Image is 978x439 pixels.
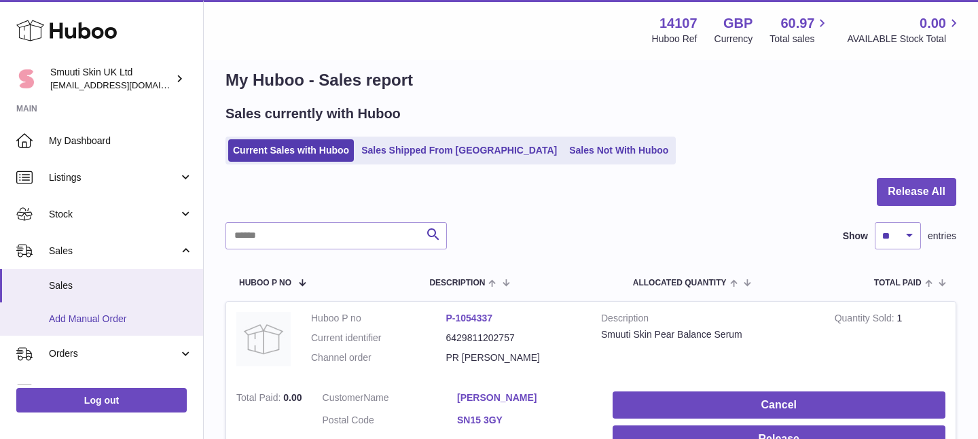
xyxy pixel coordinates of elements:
[564,139,673,162] a: Sales Not With Huboo
[49,135,193,147] span: My Dashboard
[49,313,193,326] span: Add Manual Order
[311,332,446,345] dt: Current identifier
[239,279,291,287] span: Huboo P no
[659,14,698,33] strong: 14107
[928,230,956,243] span: entries
[843,230,868,243] label: Show
[446,332,581,345] dd: 6429811202757
[49,347,179,360] span: Orders
[847,14,962,46] a: 0.00 AVAILABLE Stock Total
[311,312,446,325] dt: Huboo P no
[920,14,946,33] span: 0.00
[236,392,283,406] strong: Total Paid
[16,388,187,412] a: Log out
[49,245,179,258] span: Sales
[225,69,956,91] h1: My Huboo - Sales report
[49,279,193,292] span: Sales
[847,33,962,46] span: AVAILABLE Stock Total
[236,312,291,366] img: no-photo.jpg
[652,33,698,46] div: Huboo Ref
[49,208,179,221] span: Stock
[446,313,493,323] a: P-1054337
[446,351,581,364] dd: PR [PERSON_NAME]
[429,279,485,287] span: Description
[357,139,562,162] a: Sales Shipped From [GEOGRAPHIC_DATA]
[323,414,458,430] dt: Postal Code
[49,171,179,184] span: Listings
[323,392,364,403] span: Customer
[601,328,814,341] div: Smuuti Skin Pear Balance Serum
[457,391,592,404] a: [PERSON_NAME]
[323,391,458,408] dt: Name
[780,14,814,33] span: 60.97
[457,414,592,427] a: SN15 3GY
[723,14,753,33] strong: GBP
[601,312,814,328] strong: Description
[877,178,956,206] button: Release All
[874,279,922,287] span: Total paid
[311,351,446,364] dt: Channel order
[49,384,193,397] span: Usage
[228,139,354,162] a: Current Sales with Huboo
[50,66,173,92] div: Smuuti Skin UK Ltd
[769,14,830,46] a: 60.97 Total sales
[225,105,401,123] h2: Sales currently with Huboo
[283,392,302,403] span: 0.00
[835,313,897,327] strong: Quantity Sold
[16,69,37,89] img: tomi@beautyko.fi
[825,302,956,381] td: 1
[769,33,830,46] span: Total sales
[714,33,753,46] div: Currency
[633,279,727,287] span: ALLOCATED Quantity
[613,391,945,419] button: Cancel
[50,80,200,90] span: [EMAIL_ADDRESS][DOMAIN_NAME]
